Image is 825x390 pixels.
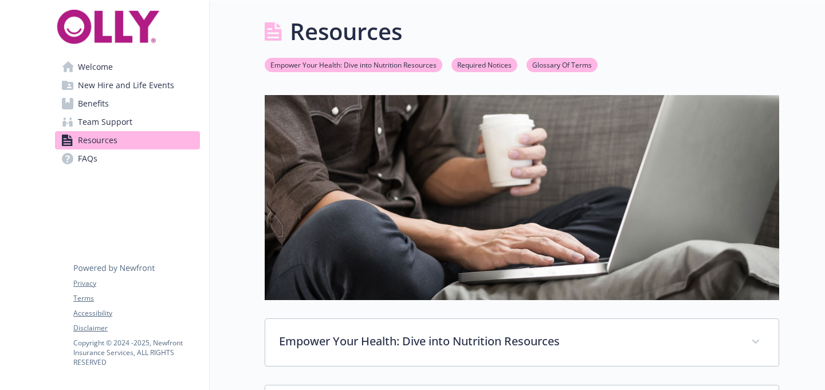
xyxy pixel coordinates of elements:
a: FAQs [55,149,200,168]
h1: Resources [290,14,402,49]
span: New Hire and Life Events [78,76,174,94]
a: Team Support [55,113,200,131]
a: Disclaimer [73,323,199,333]
p: Copyright © 2024 - 2025 , Newfront Insurance Services, ALL RIGHTS RESERVED [73,338,199,367]
div: Empower Your Health: Dive into Nutrition Resources [265,319,779,366]
span: Benefits [78,94,109,113]
a: Empower Your Health: Dive into Nutrition Resources [265,59,442,70]
a: Welcome [55,58,200,76]
a: New Hire and Life Events [55,76,200,94]
a: Accessibility [73,308,199,318]
a: Terms [73,293,199,304]
span: Team Support [78,113,132,131]
img: resources page banner [265,95,779,300]
a: Glossary Of Terms [527,59,598,70]
span: Resources [78,131,117,149]
span: Welcome [78,58,113,76]
a: Required Notices [451,59,517,70]
a: Benefits [55,94,200,113]
span: FAQs [78,149,97,168]
a: Privacy [73,278,199,289]
p: Empower Your Health: Dive into Nutrition Resources [279,333,737,350]
a: Resources [55,131,200,149]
